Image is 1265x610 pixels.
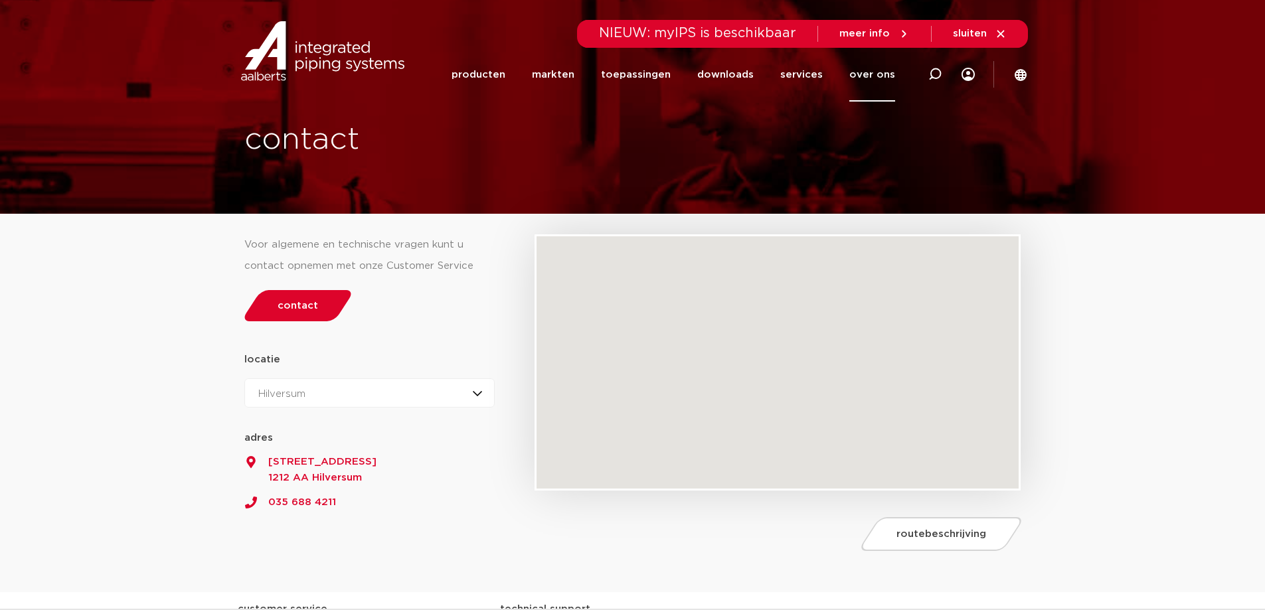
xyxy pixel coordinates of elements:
strong: locatie [244,354,280,364]
a: toepassingen [601,48,671,102]
span: meer info [839,29,890,38]
a: producten [452,48,505,102]
div: my IPS [962,48,975,102]
a: markten [532,48,574,102]
a: contact [240,290,355,321]
span: routebeschrijving [896,529,986,539]
span: NIEUW: myIPS is beschikbaar [599,27,796,40]
span: sluiten [953,29,987,38]
a: services [780,48,823,102]
span: Hilversum [258,389,305,399]
span: contact [278,301,318,311]
a: sluiten [953,28,1007,40]
div: Voor algemene en technische vragen kunt u contact opnemen met onze Customer Service [244,234,495,277]
a: meer info [839,28,910,40]
a: over ons [849,48,895,102]
nav: Menu [452,48,895,102]
a: routebeschrijving [858,517,1025,551]
a: downloads [697,48,754,102]
h1: contact [244,119,681,161]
